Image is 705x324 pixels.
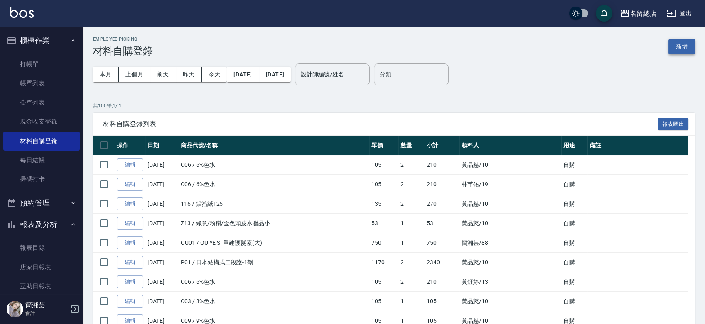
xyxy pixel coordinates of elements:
[93,37,153,42] h2: Employee Picking
[25,301,68,309] h5: 簡湘芸
[179,155,369,175] td: C06 / 6%色水
[663,6,695,21] button: 登出
[3,258,80,277] a: 店家日報表
[369,253,398,272] td: 1170
[398,233,425,253] td: 1
[3,170,80,189] a: 掃碼打卡
[145,272,179,292] td: [DATE]
[561,272,588,292] td: 自購
[117,236,143,249] a: 編輯
[117,158,143,171] a: 編輯
[179,175,369,194] td: C06 / 6%色水
[561,292,588,311] td: 自購
[561,155,588,175] td: 自購
[459,136,561,155] th: 領料人
[369,155,398,175] td: 105
[369,233,398,253] td: 750
[561,136,588,155] th: 用途
[179,214,369,233] td: Z13 / 綠意/粉穳/金色頭皮水贈品小
[117,197,143,210] a: 編輯
[3,238,80,257] a: 報表目錄
[25,309,68,317] p: 會計
[630,8,656,19] div: 名留總店
[425,214,459,233] td: 53
[117,178,143,191] a: 編輯
[459,292,561,311] td: 黃品慈 /10
[561,175,588,194] td: 自購
[398,292,425,311] td: 1
[658,119,689,127] a: 報表匯出
[617,5,660,22] button: 名留總店
[425,155,459,175] td: 210
[459,175,561,194] td: 林芊佑 /19
[425,233,459,253] td: 750
[425,136,459,155] th: 小計
[227,67,259,82] button: [DATE]
[145,214,179,233] td: [DATE]
[115,136,145,155] th: 操作
[459,272,561,292] td: 黃鈺婷 /13
[459,194,561,214] td: 黃品慈 /10
[3,214,80,235] button: 報表及分析
[398,175,425,194] td: 2
[179,272,369,292] td: C06 / 6%色水
[561,194,588,214] td: 自購
[459,233,561,253] td: 簡湘芸 /88
[176,67,202,82] button: 昨天
[658,118,689,131] button: 報表匯出
[3,55,80,74] a: 打帳單
[369,175,398,194] td: 105
[259,67,291,82] button: [DATE]
[145,233,179,253] td: [DATE]
[3,112,80,131] a: 現金收支登錄
[7,301,23,317] img: Person
[3,192,80,214] button: 預約管理
[369,272,398,292] td: 105
[150,67,176,82] button: 前天
[459,214,561,233] td: 黃品慈 /10
[425,253,459,272] td: 2340
[119,67,150,82] button: 上個月
[179,233,369,253] td: OU01 / OU YE SI 重建護髮素(大)
[398,214,425,233] td: 1
[459,253,561,272] td: 黃品慈 /10
[398,194,425,214] td: 2
[398,155,425,175] td: 2
[398,136,425,155] th: 數量
[398,272,425,292] td: 2
[369,292,398,311] td: 105
[561,233,588,253] td: 自購
[145,155,179,175] td: [DATE]
[145,136,179,155] th: 日期
[369,136,398,155] th: 單價
[587,136,688,155] th: 備註
[117,295,143,308] a: 編輯
[117,256,143,269] a: 編輯
[10,7,34,18] img: Logo
[425,194,459,214] td: 270
[425,175,459,194] td: 210
[179,253,369,272] td: P01 / 日本結構式二段護-1劑
[117,217,143,230] a: 編輯
[369,194,398,214] td: 135
[561,214,588,233] td: 自購
[117,275,143,288] a: 編輯
[179,136,369,155] th: 商品代號/名稱
[179,194,369,214] td: 116 / 鋁箔紙125
[3,132,80,151] a: 材料自購登錄
[145,194,179,214] td: [DATE]
[145,175,179,194] td: [DATE]
[93,67,119,82] button: 本月
[103,120,658,128] span: 材料自購登錄列表
[145,292,179,311] td: [DATE]
[202,67,227,82] button: 今天
[425,272,459,292] td: 210
[3,151,80,170] a: 每日結帳
[93,45,153,57] h3: 材料自購登錄
[3,74,80,93] a: 帳單列表
[145,253,179,272] td: [DATE]
[561,253,588,272] td: 自購
[369,214,398,233] td: 53
[3,93,80,112] a: 掛單列表
[93,102,695,110] p: 共 100 筆, 1 / 1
